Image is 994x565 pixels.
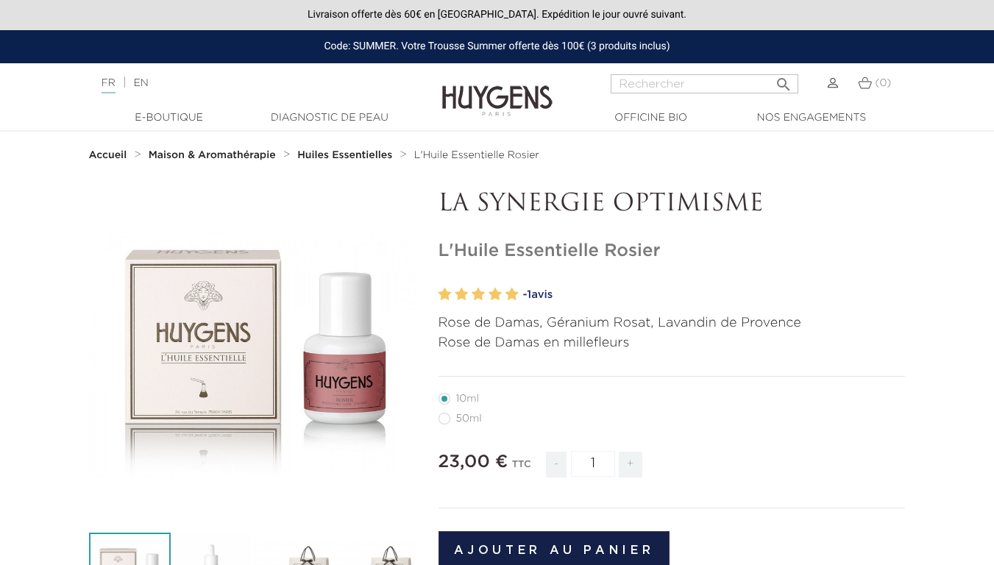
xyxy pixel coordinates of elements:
[738,110,885,126] a: Nos engagements
[442,62,553,118] img: Huygens
[133,78,148,88] a: EN
[439,313,906,333] p: Rose de Damas, Géranium Rosat, Lavandin de Provence
[439,241,906,262] h1: L'Huile Essentielle Rosier
[472,284,485,305] label: 3
[439,413,500,424] label: 50ml
[527,289,531,300] span: 1
[94,74,403,92] div: |
[455,284,468,305] label: 2
[297,149,396,161] a: Huiles Essentielles
[149,149,280,161] a: Maison & Aromathérapie
[611,74,798,93] input: Rechercher
[439,393,497,405] label: 10ml
[439,333,906,353] p: Rose de Damas en millefleurs
[96,110,243,126] a: E-Boutique
[489,284,502,305] label: 4
[439,191,906,218] p: LA SYNERGIE OPTIMISME
[256,110,403,126] a: Diagnostic de peau
[775,71,792,89] i: 
[578,110,725,126] a: Officine Bio
[546,452,567,477] span: -
[297,150,392,160] strong: Huiles Essentielles
[505,284,519,305] label: 5
[571,451,615,477] input: Quantité
[875,78,891,88] span: (0)
[149,150,276,160] strong: Maison & Aromathérapie
[523,284,906,306] a: -1avis
[102,78,116,93] a: FR
[89,150,127,160] strong: Accueil
[414,150,539,160] span: L'Huile Essentielle Rosier
[512,449,531,488] div: TTC
[414,149,539,161] a: L'Huile Essentielle Rosier
[89,149,130,161] a: Accueil
[439,284,452,305] label: 1
[770,70,797,90] button: 
[619,452,642,477] span: +
[439,453,508,471] span: 23,00 €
